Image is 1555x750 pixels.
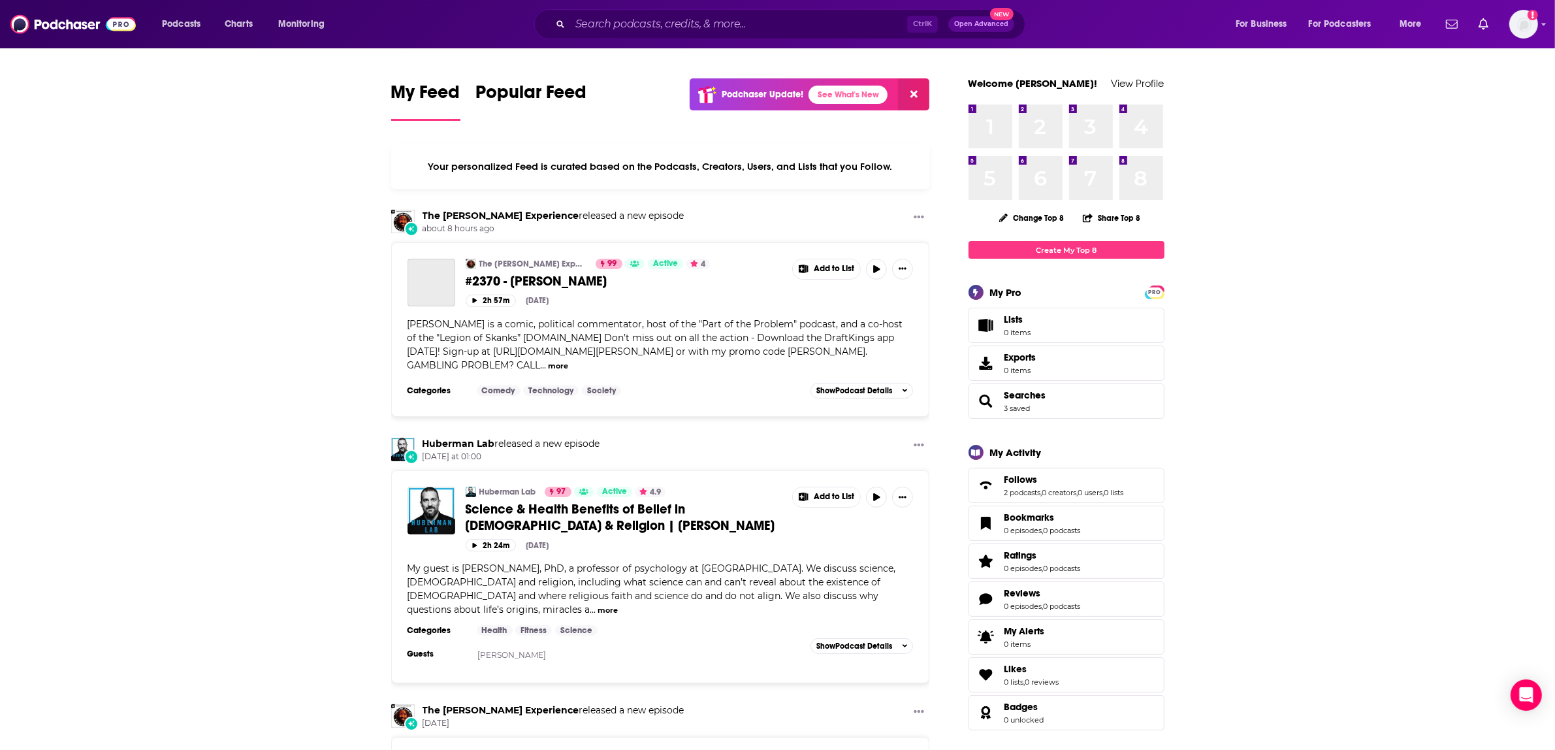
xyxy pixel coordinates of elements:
[423,704,684,717] h3: released a new episode
[1104,488,1124,497] a: 0 lists
[635,487,665,497] button: 4.9
[10,12,136,37] a: Podchaser - Follow, Share and Rate Podcasts
[1004,404,1031,413] a: 3 saved
[466,487,476,497] img: Huberman Lab
[602,485,627,498] span: Active
[973,628,999,646] span: My Alerts
[391,81,460,121] a: My Feed
[1004,663,1059,675] a: Likes
[1004,474,1038,485] span: Follows
[1042,602,1044,611] span: ,
[969,619,1164,655] a: My Alerts
[408,259,455,306] a: #2370 - Dave Smith
[547,9,1038,39] div: Search podcasts, credits, & more...
[545,487,571,497] a: 97
[1509,10,1538,39] button: Show profile menu
[404,717,419,731] div: New Episode
[1004,549,1081,561] a: Ratings
[541,359,547,371] span: ...
[973,354,999,372] span: Exports
[973,590,999,608] a: Reviews
[648,259,683,269] a: Active
[162,15,200,33] span: Podcasts
[969,383,1164,419] span: Searches
[1004,663,1027,675] span: Likes
[548,361,568,372] button: more
[477,385,521,396] a: Comedy
[1042,526,1044,535] span: ,
[810,383,914,399] button: ShowPodcast Details
[423,438,495,449] a: Huberman Lab
[404,221,419,236] div: New Episode
[596,259,622,269] a: 99
[1004,351,1036,363] span: Exports
[969,581,1164,617] span: Reviews
[1025,677,1059,687] a: 0 reviews
[423,718,684,729] span: [DATE]
[1509,10,1538,39] img: User Profile
[391,210,415,233] a: The Joe Rogan Experience
[466,539,516,551] button: 2h 24m
[973,704,999,722] a: Badges
[653,257,678,270] span: Active
[477,625,513,636] a: Health
[1004,549,1037,561] span: Ratings
[948,16,1014,32] button: Open AdvancedNew
[423,451,600,463] span: [DATE] at 01:00
[1044,602,1081,611] a: 0 podcasts
[907,16,938,33] span: Ctrl K
[466,259,476,269] img: The Joe Rogan Experience
[1390,14,1438,35] button: open menu
[908,210,929,226] button: Show More Button
[1103,488,1104,497] span: ,
[969,346,1164,381] a: Exports
[1004,366,1036,375] span: 0 items
[423,210,579,221] a: The Joe Rogan Experience
[598,605,618,616] button: more
[990,446,1042,459] div: My Activity
[973,552,999,570] a: Ratings
[969,506,1164,541] span: Bookmarks
[408,649,466,659] h3: Guests
[408,625,466,636] h3: Categories
[908,704,929,721] button: Show More Button
[570,14,907,35] input: Search podcasts, credits, & more...
[892,487,913,508] button: Show More Button
[466,295,516,307] button: 2h 57m
[1147,287,1162,297] span: PRO
[1004,640,1045,649] span: 0 items
[973,514,999,532] a: Bookmarks
[969,308,1164,343] a: Lists
[466,501,783,534] a: Science & Health Benefits of Belief in [DEMOGRAPHIC_DATA] & Religion | [PERSON_NAME]
[1309,15,1371,33] span: For Podcasters
[466,273,607,289] span: #2370 - [PERSON_NAME]
[479,487,536,497] a: Huberman Lab
[408,562,896,615] span: My guest is [PERSON_NAME], PhD, a professor of psychology at [GEOGRAPHIC_DATA]. We discuss scienc...
[597,487,632,497] a: Active
[991,210,1072,226] button: Change Top 8
[1236,15,1287,33] span: For Business
[1004,587,1041,599] span: Reviews
[793,487,861,507] button: Show More Button
[1044,526,1081,535] a: 0 podcasts
[973,666,999,684] a: Likes
[225,15,253,33] span: Charts
[1004,625,1045,637] span: My Alerts
[892,259,913,280] button: Show More Button
[1511,679,1542,711] div: Open Intercom Messenger
[1078,488,1103,497] a: 0 users
[391,704,415,728] img: The Joe Rogan Experience
[391,438,415,461] a: Huberman Lab
[515,625,552,636] a: Fitness
[477,650,546,660] a: [PERSON_NAME]
[1004,602,1042,611] a: 0 episodes
[1226,14,1304,35] button: open menu
[816,386,892,395] span: Show Podcast Details
[1004,314,1023,325] span: Lists
[1473,13,1494,35] a: Show notifications dropdown
[1042,488,1077,497] a: 0 creators
[423,438,600,450] h3: released a new episode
